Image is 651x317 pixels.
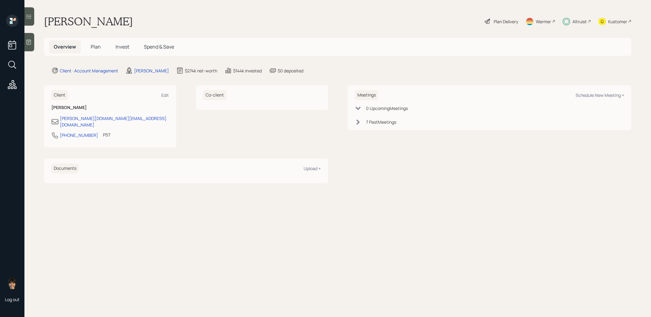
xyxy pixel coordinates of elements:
div: Altruist [572,18,587,25]
h6: Client [51,90,68,100]
div: 0 Upcoming Meeting s [366,105,408,111]
h1: [PERSON_NAME] [44,15,133,28]
div: Edit [161,92,169,98]
span: Plan [91,43,101,50]
div: Client · Account Management [60,67,118,74]
span: Spend & Save [144,43,174,50]
h6: Co-client [203,90,226,100]
div: [PHONE_NUMBER] [60,132,98,138]
div: Upload + [304,166,321,171]
div: PST [103,132,111,138]
div: [PERSON_NAME] [134,67,169,74]
div: Plan Delivery [494,18,518,25]
div: $0 deposited [278,67,303,74]
div: Kustomer [608,18,627,25]
span: Invest [115,43,129,50]
h6: [PERSON_NAME] [51,105,169,110]
div: Schedule New Meeting + [576,92,624,98]
h6: Documents [51,163,79,173]
div: $144k invested [233,67,262,74]
div: Log out [5,297,20,302]
img: treva-nostdahl-headshot.png [6,277,18,289]
h6: Meetings [355,90,378,100]
span: Overview [54,43,76,50]
div: 7 Past Meeting s [366,119,396,125]
div: $274k net-worth [185,67,217,74]
div: [PERSON_NAME][DOMAIN_NAME][EMAIL_ADDRESS][DOMAIN_NAME] [60,115,169,128]
div: Warmer [536,18,551,25]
